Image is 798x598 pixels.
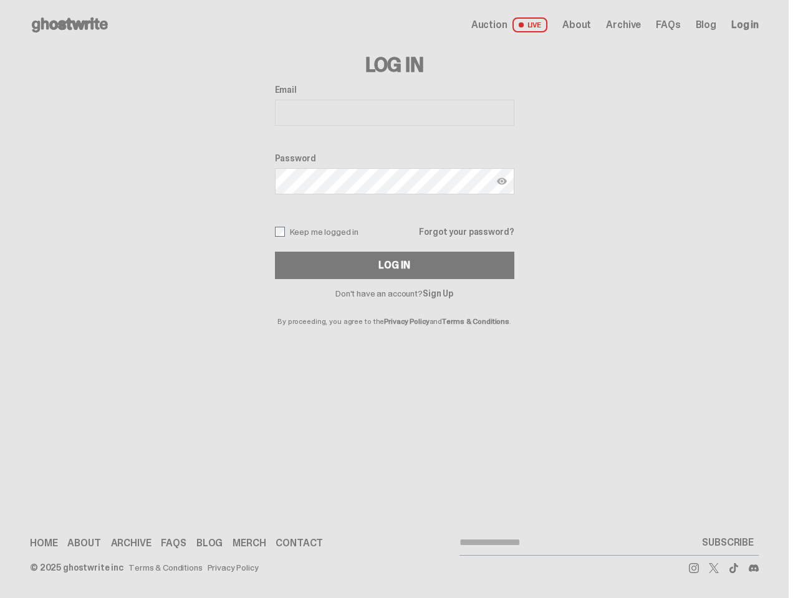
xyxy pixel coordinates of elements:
a: About [562,20,591,30]
label: Password [275,153,514,163]
a: Auction LIVE [471,17,547,32]
button: SUBSCRIBE [697,530,759,555]
a: Blog [696,20,716,30]
h3: Log In [275,55,514,75]
input: Keep me logged in [275,227,285,237]
p: Don't have an account? [275,289,514,298]
span: Auction [471,20,507,30]
a: Archive [606,20,641,30]
a: Log in [731,20,759,30]
a: Forgot your password? [419,227,514,236]
a: Contact [276,538,323,548]
div: Log In [378,260,410,270]
a: Privacy Policy [208,563,259,572]
label: Email [275,85,514,95]
a: Terms & Conditions [442,316,509,326]
label: Keep me logged in [275,227,359,237]
a: Archive [111,538,151,548]
a: Sign Up [423,288,453,299]
a: Merch [233,538,266,548]
button: Log In [275,252,514,279]
a: Home [30,538,57,548]
a: About [67,538,100,548]
a: Privacy Policy [384,316,429,326]
p: By proceeding, you agree to the and . [275,298,514,325]
a: Terms & Conditions [128,563,202,572]
span: LIVE [512,17,548,32]
img: Show password [497,176,507,186]
div: © 2025 ghostwrite inc [30,563,123,572]
a: FAQs [161,538,186,548]
a: FAQs [656,20,680,30]
a: Blog [196,538,223,548]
